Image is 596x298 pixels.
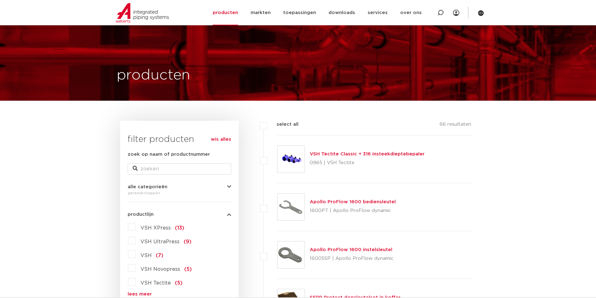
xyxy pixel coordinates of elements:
a: wis alles [211,136,231,143]
span: (7) [156,253,163,258]
span: VSH XPress [140,225,171,230]
a: Apollo ProFlow 1600 instelsleutel [310,247,392,252]
p: 66 resultaten [440,121,471,130]
button: alle categorieën [128,184,231,189]
span: (9) [184,239,191,244]
span: alle categorieën [128,184,167,189]
img: Thumbnail for VSH Tectite Classic + 316 insteekdieptebepaler [278,146,304,173]
span: VSH UltraPress [140,239,180,244]
span: (13) [175,225,184,230]
h1: producten [117,65,190,85]
span: VSH Novopress [140,267,180,272]
p: 1600SSP | Apollo ProFlow dynamic [310,254,394,264]
input: zoeken [128,163,231,174]
img: Thumbnail for Apollo ProFlow 1600 bediensleutel [278,194,304,220]
p: 1600PT | Apollo ProFlow dynamic [310,206,396,216]
label: select all [267,121,298,128]
a: lees meer [128,292,231,296]
div: gereedschappen [128,189,231,197]
p: 0965 | VSH Tectite [310,158,425,168]
h3: filter producten [128,133,231,146]
label: zoek op naam of productnummer [128,151,210,158]
a: VSH Tectite Classic + 316 insteekdieptebepaler [310,152,425,156]
span: VSH [140,253,152,258]
span: VSH Tectite [140,280,171,285]
a: Apollo ProFlow 1600 bediensleutel [310,200,396,204]
button: productlijn [128,212,231,217]
img: Thumbnail for Apollo ProFlow 1600 instelsleutel [278,241,304,268]
span: (5) [184,267,192,272]
span: (5) [175,280,182,285]
span: productlijn [128,212,154,217]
